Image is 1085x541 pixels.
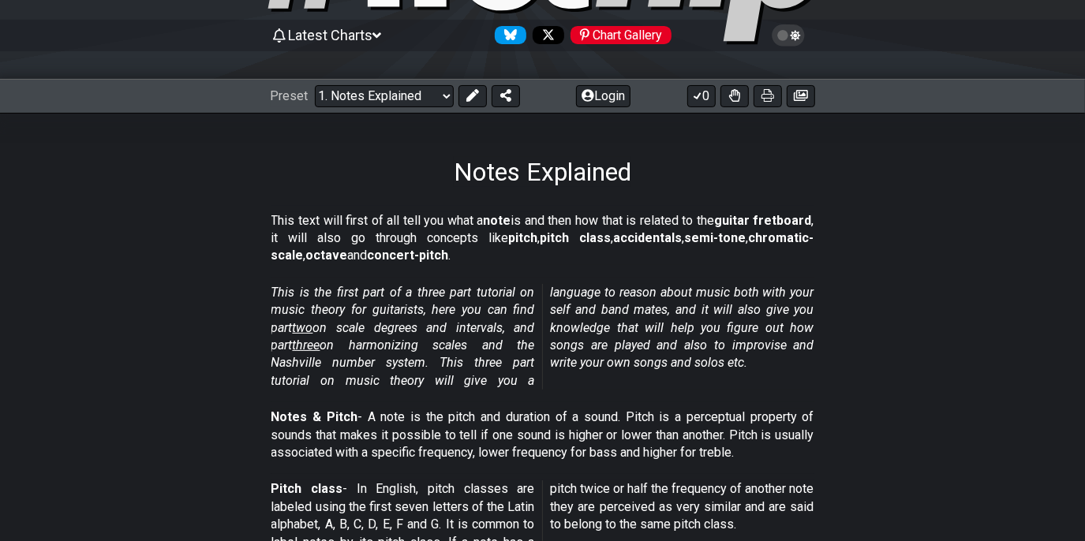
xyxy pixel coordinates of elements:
button: Share Preset [492,85,520,107]
span: two [293,320,313,335]
a: #fretflip at Pinterest [564,26,672,44]
em: This is the first part of a three part tutorial on music theory for guitarists, here you can find... [271,285,814,388]
strong: Notes & Pitch [271,409,357,424]
div: Chart Gallery [571,26,672,44]
h1: Notes Explained [454,157,631,187]
button: Print [754,85,782,107]
span: Preset [271,88,309,103]
strong: pitch class [541,230,612,245]
strong: accidentals [614,230,683,245]
button: 0 [687,85,716,107]
strong: Pitch class [271,481,343,496]
button: Toggle Dexterity for all fretkits [720,85,749,107]
strong: guitar fretboard [714,213,812,228]
strong: pitch [509,230,538,245]
button: Edit Preset [458,85,487,107]
select: Preset [315,85,454,107]
strong: note [484,213,511,228]
strong: octave [306,248,348,263]
span: Toggle light / dark theme [780,28,798,43]
a: Follow #fretflip at X [526,26,564,44]
strong: semi-tone [685,230,746,245]
p: - A note is the pitch and duration of a sound. Pitch is a perceptual property of sounds that make... [271,409,814,461]
span: three [293,338,320,353]
button: Create image [787,85,815,107]
a: Follow #fretflip at Bluesky [488,26,526,44]
p: This text will first of all tell you what a is and then how that is related to the , it will also... [271,212,814,265]
button: Login [576,85,630,107]
span: Latest Charts [288,27,372,43]
strong: concert-pitch [368,248,449,263]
